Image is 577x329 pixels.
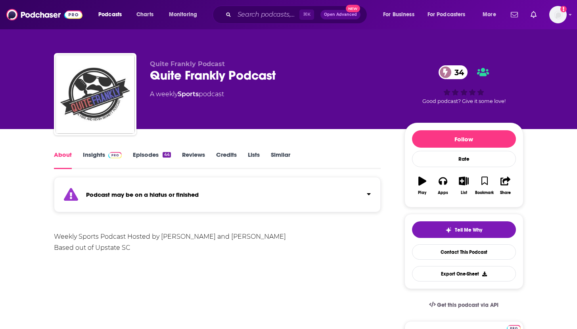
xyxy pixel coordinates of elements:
div: 44 [163,152,171,158]
a: Contact This Podcast [412,244,516,260]
button: Share [495,171,516,200]
button: open menu [93,8,132,21]
img: User Profile [549,6,567,23]
div: 34Good podcast? Give it some love! [404,60,523,109]
section: Click to expand status details [54,182,381,212]
div: Bookmark [475,190,494,195]
span: For Podcasters [427,9,466,20]
a: Similar [271,151,290,169]
div: Apps [438,190,448,195]
button: open menu [163,8,207,21]
strong: Podcast may be on a hiatus or finished [86,191,199,198]
a: Show notifications dropdown [508,8,521,21]
a: Charts [131,8,158,21]
button: Bookmark [474,171,495,200]
a: Reviews [182,151,205,169]
svg: Add a profile image [560,6,567,12]
span: Charts [136,9,153,20]
span: 34 [447,65,468,79]
span: Logged in as rpendrick [549,6,567,23]
div: Play [418,190,426,195]
span: Get this podcast via API [437,302,498,308]
div: Weekly Sports Podcast Hosted by [PERSON_NAME] and [PERSON_NAME] Based out of Upstate SC [54,231,381,253]
button: Play [412,171,433,200]
span: Open Advanced [324,13,357,17]
button: Follow [412,130,516,148]
a: 34 [439,65,468,79]
div: A weekly podcast [150,89,224,99]
a: Get this podcast via API [423,295,505,315]
span: New [346,5,360,12]
span: Good podcast? Give it some love! [422,98,506,104]
img: Podchaser - Follow, Share and Rate Podcasts [6,7,82,22]
a: Credits [216,151,237,169]
a: InsightsPodchaser Pro [83,151,122,169]
button: List [453,171,474,200]
span: Monitoring [169,9,197,20]
img: Podchaser Pro [108,152,122,158]
button: tell me why sparkleTell Me Why [412,221,516,238]
div: Search podcasts, credits, & more... [220,6,375,24]
button: open menu [378,8,424,21]
img: Quite Frankly Podcast [56,55,135,134]
button: Show profile menu [549,6,567,23]
a: Show notifications dropdown [527,8,540,21]
button: Open AdvancedNew [320,10,360,19]
div: List [461,190,467,195]
input: Search podcasts, credits, & more... [234,8,299,21]
span: More [483,9,496,20]
span: For Business [383,9,414,20]
a: Lists [248,151,260,169]
span: Podcasts [98,9,122,20]
img: tell me why sparkle [445,227,452,233]
a: About [54,151,72,169]
div: Rate [412,151,516,167]
span: ⌘ K [299,10,314,20]
a: Sports [178,90,199,98]
button: Apps [433,171,453,200]
span: Tell Me Why [455,227,482,233]
button: Export One-Sheet [412,266,516,281]
a: Episodes44 [133,151,171,169]
button: open menu [477,8,506,21]
span: Quite Frankly Podcast [150,60,225,68]
button: open menu [422,8,477,21]
div: Share [500,190,511,195]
